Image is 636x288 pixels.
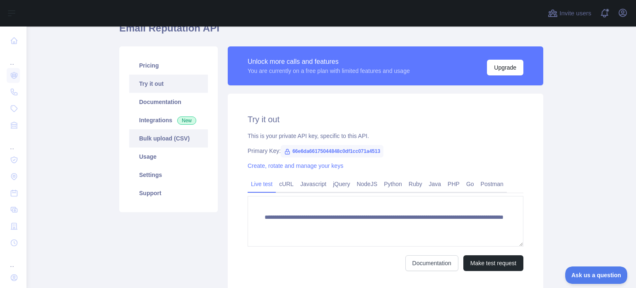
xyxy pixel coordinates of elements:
h1: Email Reputation API [119,22,543,41]
div: ... [7,134,20,151]
span: 66e6da66175044848c0df1cc071a4513 [281,145,383,157]
a: Pricing [129,56,208,75]
span: Invite users [559,9,591,18]
button: Invite users [546,7,593,20]
a: Try it out [129,75,208,93]
a: Support [129,184,208,202]
a: Javascript [297,177,330,191]
h2: Try it out [248,114,523,125]
a: Documentation [405,255,458,271]
a: Bulk upload (CSV) [129,129,208,148]
a: NodeJS [353,177,381,191]
div: ... [7,50,20,66]
div: Unlock more calls and features [248,57,410,67]
iframe: Toggle Customer Support [565,266,628,284]
a: Settings [129,166,208,184]
a: Live test [248,177,276,191]
div: This is your private API key, specific to this API. [248,132,523,140]
button: Make test request [463,255,523,271]
a: Integrations New [129,111,208,129]
a: Go [463,177,477,191]
a: Java [426,177,445,191]
a: jQuery [330,177,353,191]
a: Create, rotate and manage your keys [248,162,343,169]
div: Primary Key: [248,147,523,155]
a: cURL [276,177,297,191]
a: Ruby [405,177,426,191]
a: Documentation [129,93,208,111]
button: Upgrade [487,60,523,75]
span: New [177,116,196,125]
a: Python [381,177,405,191]
div: ... [7,252,20,269]
a: Usage [129,148,208,166]
a: PHP [444,177,463,191]
div: You are currently on a free plan with limited features and usage [248,67,410,75]
a: Postman [477,177,507,191]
